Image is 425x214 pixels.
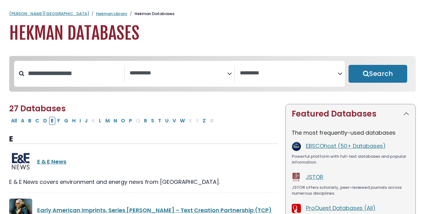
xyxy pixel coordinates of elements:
button: Featured Databases [286,104,415,124]
div: Alpha-list to filter by first letter of database name [9,117,216,124]
span: 27 Databases [9,103,66,114]
button: Filter Results U [163,117,170,125]
button: Filter Results R [142,117,149,125]
nav: breadcrumb [9,11,416,17]
h3: E [9,135,278,144]
button: Filter Results O [119,117,127,125]
a: ProQuest Databases (All) [306,204,376,212]
button: Filter Results G [62,117,70,125]
button: Filter Results A [19,117,26,125]
button: All [9,117,19,125]
button: Filter Results E [49,117,55,125]
li: Hekman Databases [127,11,174,17]
h1: Hekman Databases [9,23,416,44]
button: Filter Results L [97,117,103,125]
button: Filter Results F [56,117,62,125]
button: Filter Results S [149,117,156,125]
button: Filter Results J [83,117,90,125]
a: Hekman Library [96,11,127,17]
textarea: Search [240,70,338,77]
button: Filter Results B [26,117,33,125]
a: [PERSON_NAME][GEOGRAPHIC_DATA] [9,11,89,17]
div: JSTOR offers scholarly, peer-reviewed journals across numerous disciplines. [292,184,409,196]
a: JSTOR [306,173,323,181]
button: Filter Results W [178,117,187,125]
nav: Search filters [9,56,416,92]
a: EBSCOhost (50+ Databases) [306,142,386,150]
div: Powerful platform with full-text databases and popular information. [292,153,409,165]
div: E & E News covers environment and energy news from [GEOGRAPHIC_DATA]. [9,178,278,186]
button: Filter Results N [112,117,119,125]
textarea: Search [130,70,228,77]
button: Filter Results T [156,117,163,125]
a: Early American Imprints, Series [PERSON_NAME] – Text Creation Partnership (TCP) [37,206,272,214]
p: The most frequently-used databases [292,129,409,137]
a: E & E News [37,158,66,165]
button: Filter Results M [103,117,111,125]
button: Filter Results H [70,117,77,125]
input: Search database by title or keyword [24,68,124,78]
button: Filter Results C [33,117,41,125]
button: Submit for Search Results [349,65,407,83]
button: Filter Results Z [201,117,208,125]
button: Filter Results V [171,117,178,125]
button: Filter Results P [127,117,134,125]
button: Filter Results I [78,117,83,125]
button: Filter Results D [41,117,49,125]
